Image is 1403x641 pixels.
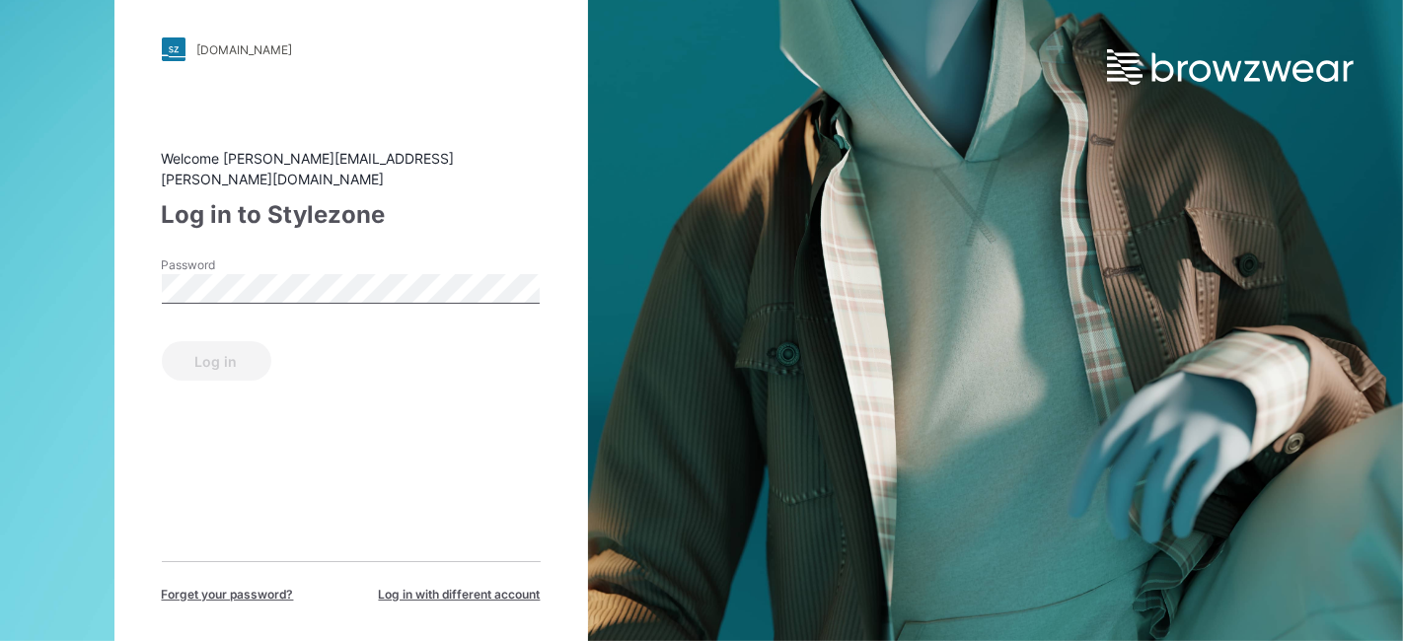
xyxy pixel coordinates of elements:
label: Password [162,256,300,274]
img: stylezone-logo.562084cfcfab977791bfbf7441f1a819.svg [162,37,185,61]
div: [DOMAIN_NAME] [197,42,293,57]
a: [DOMAIN_NAME] [162,37,541,61]
div: Welcome [PERSON_NAME][EMAIL_ADDRESS][PERSON_NAME][DOMAIN_NAME] [162,148,541,189]
img: browzwear-logo.e42bd6dac1945053ebaf764b6aa21510.svg [1107,49,1354,85]
div: Log in to Stylezone [162,197,541,233]
span: Log in with different account [379,586,541,604]
span: Forget your password? [162,586,294,604]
